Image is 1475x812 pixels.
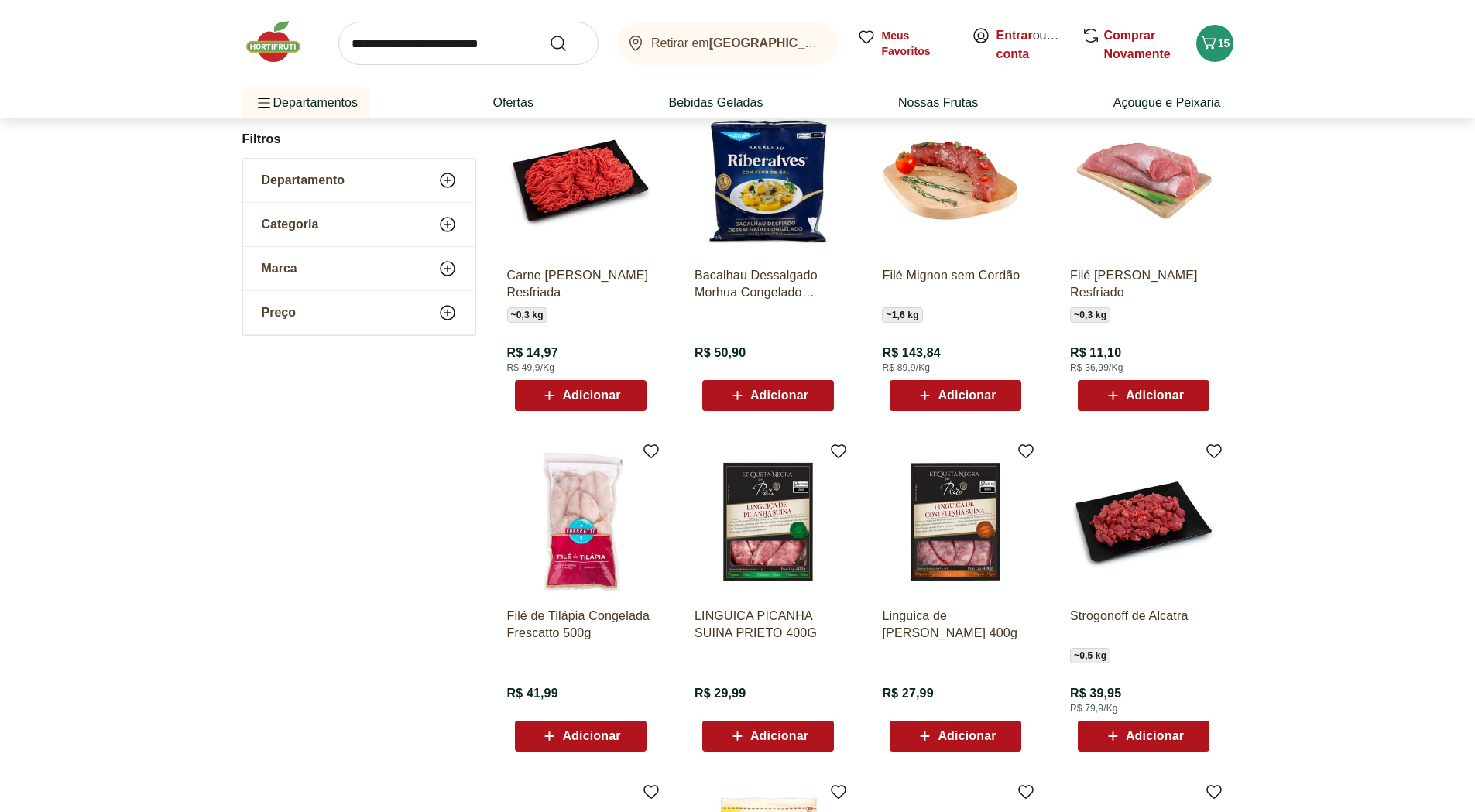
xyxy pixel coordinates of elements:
a: Filé [PERSON_NAME] Resfriado [1070,267,1217,301]
span: ~ 0,5 kg [1070,648,1110,663]
span: Adicionar [562,389,620,402]
span: R$ 50,90 [695,344,746,361]
span: R$ 79,9/Kg [1070,702,1118,714]
span: R$ 41,99 [507,685,558,702]
b: [GEOGRAPHIC_DATA]/[GEOGRAPHIC_DATA] [709,36,977,50]
span: Preço [262,305,296,320]
span: ~ 0,3 kg [507,307,547,323]
span: R$ 143,84 [882,344,940,361]
span: R$ 39,95 [1070,685,1121,702]
button: Retirar em[GEOGRAPHIC_DATA]/[GEOGRAPHIC_DATA] [617,22,839,65]
button: Adicionar [515,721,647,752]
a: LINGUICA PICANHA SUINA PRIETO 400G [695,608,842,642]
span: R$ 27,99 [882,685,933,702]
button: Marca [243,247,475,290]
button: Departamento [243,159,475,202]
span: Categoria [262,217,319,232]
button: Categoria [243,203,475,246]
a: Filé Mignon sem Cordão [882,267,1029,301]
button: Carrinho [1196,25,1233,62]
span: ~ 1,6 kg [882,307,922,323]
img: Filé Mignon sem Cordão [882,108,1029,255]
span: Adicionar [562,730,620,742]
span: ou [996,26,1065,63]
a: Filé de Tilápia Congelada Frescatto 500g [507,608,654,642]
span: Adicionar [938,730,996,742]
span: Adicionar [1126,389,1184,402]
button: Adicionar [1078,721,1209,752]
button: Menu [255,84,273,122]
a: Açougue e Peixaria [1113,94,1221,112]
span: R$ 49,9/Kg [507,361,555,374]
a: Ofertas [492,94,533,112]
a: Linguica de [PERSON_NAME] 400g [882,608,1029,642]
a: Comprar Novamente [1104,29,1171,60]
span: R$ 14,97 [507,344,558,361]
button: Adicionar [515,380,647,411]
span: Adicionar [750,730,808,742]
span: Departamento [262,173,345,188]
a: Bacalhau Dessalgado Morhua Congelado Riberalves 400G [695,267,842,301]
span: Meus Favoritos [882,28,953,59]
a: Carne [PERSON_NAME] Resfriada [507,267,654,301]
span: Departamentos [255,84,358,122]
img: Bacalhau Dessalgado Morhua Congelado Riberalves 400G [695,108,842,255]
button: Adicionar [702,380,834,411]
span: ~ 0,3 kg [1070,307,1110,323]
a: Meus Favoritos [857,28,953,59]
h2: Filtros [242,124,476,155]
a: Strogonoff de Alcatra [1070,608,1217,642]
span: Adicionar [938,389,996,402]
button: Preço [243,291,475,334]
a: Entrar [996,29,1033,42]
button: Adicionar [702,721,834,752]
button: Adicionar [1078,380,1209,411]
button: Adicionar [890,721,1021,752]
span: R$ 89,9/Kg [882,361,930,374]
span: Adicionar [750,389,808,402]
a: Nossas Frutas [898,94,978,112]
span: 15 [1218,37,1230,50]
img: Linguica de Costelinha Suína Prieto 400g [882,448,1029,595]
img: Strogonoff de Alcatra [1070,448,1217,595]
span: Marca [262,261,297,276]
img: LINGUICA PICANHA SUINA PRIETO 400G [695,448,842,595]
span: R$ 11,10 [1070,344,1121,361]
span: R$ 29,99 [695,685,746,702]
button: Adicionar [890,380,1021,411]
img: Hortifruti [242,19,320,65]
input: search [338,22,599,65]
span: R$ 36,99/Kg [1070,361,1123,374]
img: Filé Mignon Suíno Resfriado [1070,108,1217,255]
a: Bebidas Geladas [669,94,763,112]
span: Retirar em [651,36,822,50]
img: Filé de Tilápia Congelada Frescatto 500g [507,448,654,595]
img: Carne Moída Bovina Resfriada [507,108,654,255]
span: Adicionar [1126,730,1184,742]
button: Submit Search [549,34,586,53]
